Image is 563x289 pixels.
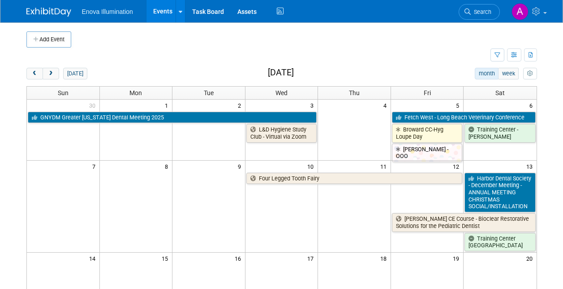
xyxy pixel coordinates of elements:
span: 15 [161,253,172,264]
span: Mon [129,89,142,96]
button: Add Event [26,31,71,48]
a: Search [459,4,500,20]
span: 1 [164,100,172,111]
a: Fetch West - Long Beach Veterinary Conference [392,112,536,123]
span: 9 [237,161,245,172]
span: Thu [349,89,360,96]
span: 17 [306,253,318,264]
span: 3 [309,100,318,111]
span: 6 [529,100,537,111]
i: Personalize Calendar [527,71,533,77]
button: prev [26,68,43,79]
span: Fri [424,89,431,96]
span: 16 [234,253,245,264]
img: Andrea Miller [511,3,529,20]
a: L&D Hygiene Study Club - Virtual via Zoom [246,124,317,142]
button: myCustomButton [523,68,537,79]
span: Search [471,9,491,15]
span: 8 [164,161,172,172]
button: week [498,68,519,79]
span: Sun [58,89,69,96]
a: [PERSON_NAME] - OOO [392,144,463,162]
a: Training Center [GEOGRAPHIC_DATA] [464,233,535,251]
button: [DATE] [63,68,87,79]
span: 2 [237,100,245,111]
span: 14 [88,253,99,264]
span: 12 [452,161,463,172]
span: 10 [306,161,318,172]
a: Training Center - [PERSON_NAME] [464,124,535,142]
a: GNYDM Greater [US_STATE] Dental Meeting 2025 [28,112,317,123]
button: next [43,68,59,79]
span: Tue [204,89,214,96]
a: [PERSON_NAME] CE Course - Bioclear Restorative Solutions for the Pediatric Dentist [392,213,536,232]
a: Four Legged Tooth Fairy [246,173,463,184]
a: Broward CC-Hyg Loupe Day [392,124,463,142]
h2: [DATE] [268,68,294,78]
img: ExhibitDay [26,8,71,17]
span: Enova Illumination [82,8,133,15]
span: 4 [382,100,391,111]
a: Harbor Dental Society - December Meeting - ANNUAL MEETING CHRISTMAS SOCIAL/INSTALLATION [464,173,535,213]
span: 7 [91,161,99,172]
span: 20 [525,253,537,264]
span: 11 [379,161,391,172]
span: 30 [88,100,99,111]
span: 5 [455,100,463,111]
span: Sat [495,89,505,96]
span: 19 [452,253,463,264]
button: month [475,68,499,79]
span: Wed [275,89,288,96]
span: 13 [525,161,537,172]
span: 18 [379,253,391,264]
